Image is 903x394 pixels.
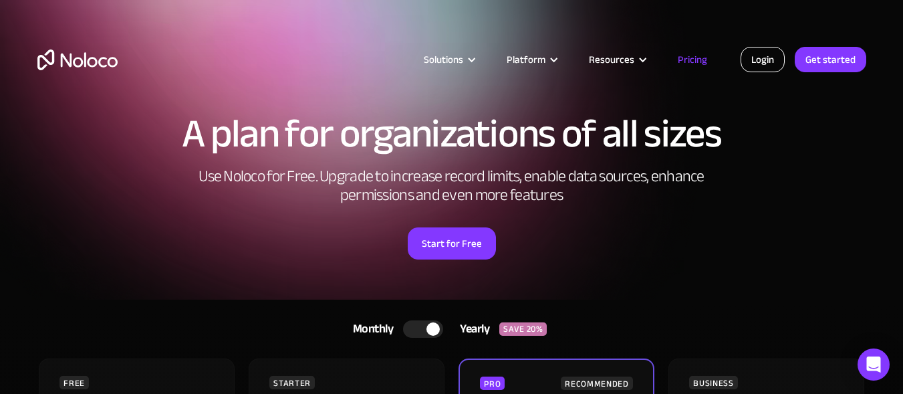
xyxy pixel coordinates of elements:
[480,377,505,390] div: PRO
[589,51,634,68] div: Resources
[37,114,866,154] h1: A plan for organizations of all sizes
[561,377,632,390] div: RECOMMENDED
[858,349,890,381] div: Open Intercom Messenger
[507,51,545,68] div: Platform
[407,51,490,68] div: Solutions
[184,167,719,205] h2: Use Noloco for Free. Upgrade to increase record limits, enable data sources, enhance permissions ...
[741,47,785,72] a: Login
[59,376,89,389] div: FREE
[795,47,866,72] a: Get started
[572,51,661,68] div: Resources
[424,51,463,68] div: Solutions
[661,51,724,68] a: Pricing
[408,227,496,260] a: Start for Free
[336,319,404,339] div: Monthly
[37,50,118,70] a: home
[269,376,314,389] div: STARTER
[689,376,737,389] div: BUSINESS
[499,322,547,336] div: SAVE 20%
[490,51,572,68] div: Platform
[443,319,499,339] div: Yearly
